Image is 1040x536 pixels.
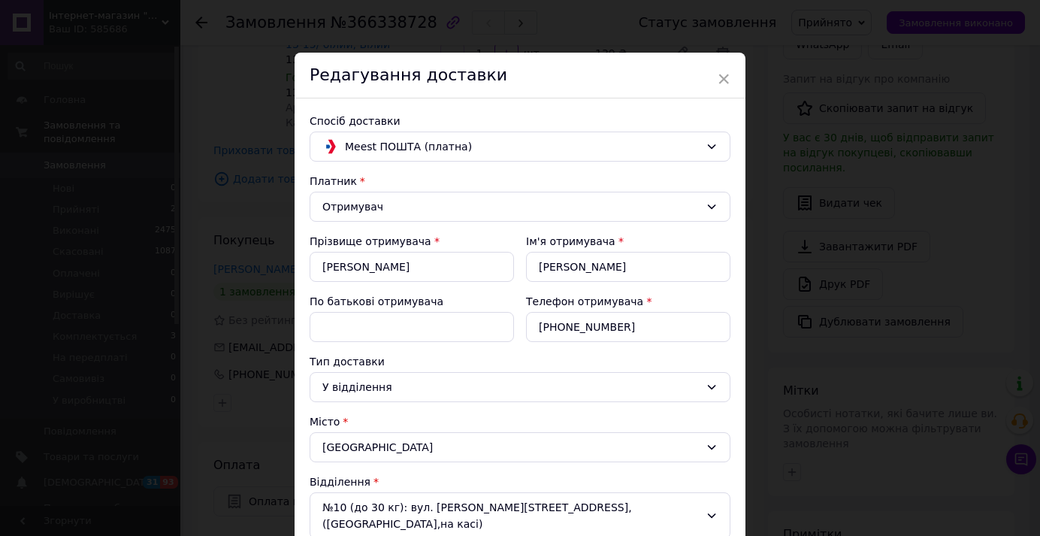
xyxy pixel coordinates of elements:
label: Телефон отримувача [526,295,643,307]
span: × [717,66,730,92]
div: Місто [310,414,730,429]
div: Відділення [310,474,730,489]
label: Ім'я отримувача [526,235,615,247]
div: Редагування доставки [295,53,745,98]
div: Тип доставки [310,354,730,369]
span: Meest ПОШТА (платна) [345,138,700,155]
div: Отримувач [322,198,700,215]
div: Спосіб доставки [310,114,730,129]
div: [GEOGRAPHIC_DATA] [310,432,730,462]
label: По батькові отримувача [310,295,443,307]
label: Прізвище отримувача [310,235,431,247]
input: Наприклад, 055 123 45 67 [526,312,730,342]
div: У відділення [322,379,700,395]
div: Платник [310,174,730,189]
